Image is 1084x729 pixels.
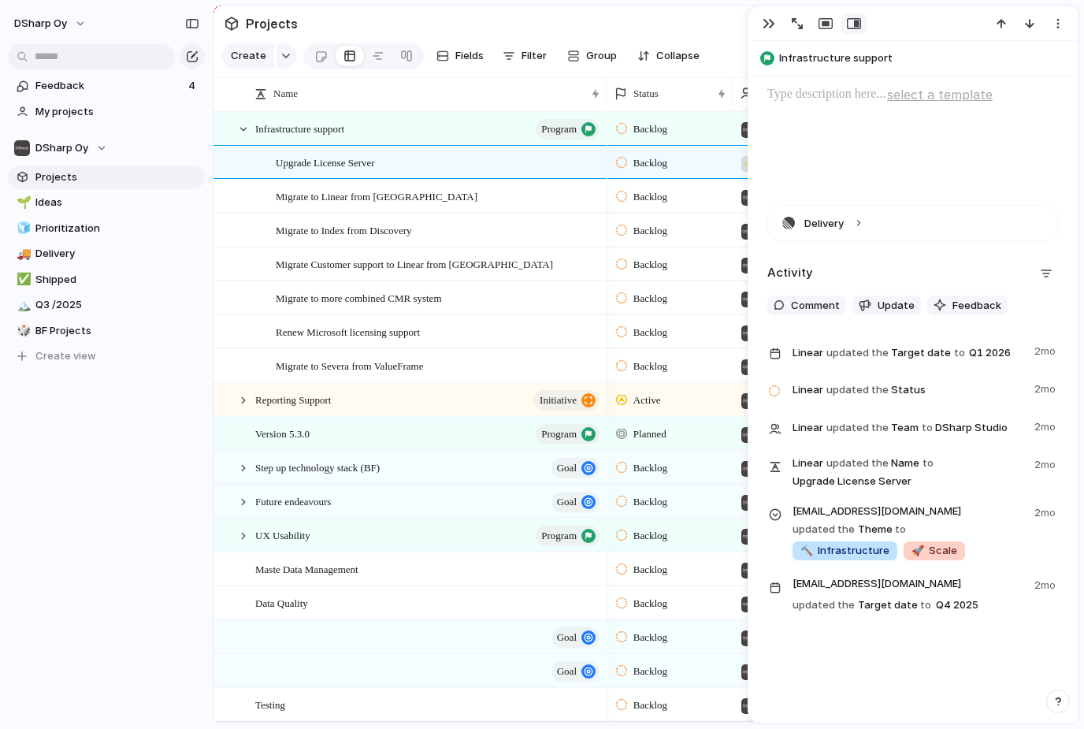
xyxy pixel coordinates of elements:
[793,522,855,537] span: updated the
[793,340,1025,364] span: Target date
[920,597,931,613] span: to
[551,492,600,512] button: goal
[633,460,667,476] span: Backlog
[793,456,823,471] span: Linear
[954,345,965,361] span: to
[952,298,1001,314] span: Feedback
[633,121,667,137] span: Backlog
[965,344,1015,363] span: Q1 2026
[8,293,205,317] a: 🏔️Q3 /2025
[923,456,934,471] span: to
[633,494,667,510] span: Backlog
[35,140,88,156] span: DSharp Oy
[878,298,915,314] span: Update
[633,325,667,340] span: Backlog
[767,264,813,282] h2: Activity
[35,246,199,262] span: Delivery
[633,426,666,442] span: Planned
[255,526,310,544] span: UX Usability
[631,43,706,69] button: Collapse
[793,378,1025,400] span: Status
[540,389,577,411] span: initiative
[586,48,617,64] span: Group
[793,575,1025,616] span: Target date
[826,345,889,361] span: updated the
[633,596,667,612] span: Backlog
[633,86,659,102] span: Status
[276,153,375,171] span: Upgrade License Server
[826,456,889,471] span: updated the
[793,345,823,361] span: Linear
[633,291,667,307] span: Backlog
[826,382,889,398] span: updated the
[14,323,30,339] button: 🎲
[221,43,274,69] button: Create
[1034,416,1059,435] span: 2mo
[35,169,199,185] span: Projects
[885,83,995,106] button: select a template
[8,74,205,98] a: Feedback4
[633,528,667,544] span: Backlog
[536,119,600,139] button: program
[633,257,667,273] span: Backlog
[8,242,205,266] a: 🚚Delivery
[887,85,993,104] span: select a template
[1034,378,1059,397] span: 2mo
[932,596,982,615] span: Q4 2025
[911,543,957,559] span: Scale
[922,420,933,436] span: to
[243,9,301,38] span: Projects
[767,296,846,316] button: Comment
[755,46,1071,71] button: Infrastructure support
[35,323,199,339] span: BF Projects
[35,272,199,288] span: Shipped
[35,348,96,364] span: Create view
[633,562,667,578] span: Backlog
[35,221,199,236] span: Prioritization
[927,296,1008,316] button: Feedback
[276,221,412,239] span: Migrate to Index from Discovery
[1034,502,1059,521] span: 2mo
[255,695,285,713] span: Testing
[35,104,199,120] span: My projects
[656,48,700,64] span: Collapse
[779,50,1071,66] span: Infrastructure support
[17,219,28,237] div: 🧊
[793,416,1025,438] span: Team
[276,288,442,307] span: Migrate to more combined CMR system
[17,296,28,314] div: 🏔️
[17,194,28,212] div: 🌱
[793,454,1025,489] span: Name Upgrade License Server
[8,100,205,124] a: My projects
[8,191,205,214] a: 🌱Ideas
[557,457,577,479] span: goal
[791,298,840,314] span: Comment
[496,43,553,69] button: Filter
[551,458,600,478] button: goal
[8,217,205,240] a: 🧊Prioritization
[826,420,889,436] span: updated the
[8,344,205,368] button: Create view
[551,661,600,682] button: goal
[231,48,266,64] span: Create
[793,502,1025,562] span: Theme
[8,268,205,292] a: ✅Shipped
[793,382,823,398] span: Linear
[276,356,423,374] span: Migrate to Severa from ValueFrame
[14,195,30,210] button: 🌱
[536,424,600,444] button: program
[541,118,577,140] span: program
[559,43,625,69] button: Group
[8,166,205,189] a: Projects
[800,543,889,559] span: Infrastructure
[188,78,199,94] span: 4
[8,136,205,160] button: DSharp Oy
[255,458,380,476] span: Step up technology stack (BF)
[35,297,199,313] span: Q3 /2025
[17,270,28,288] div: ✅
[17,245,28,263] div: 🚚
